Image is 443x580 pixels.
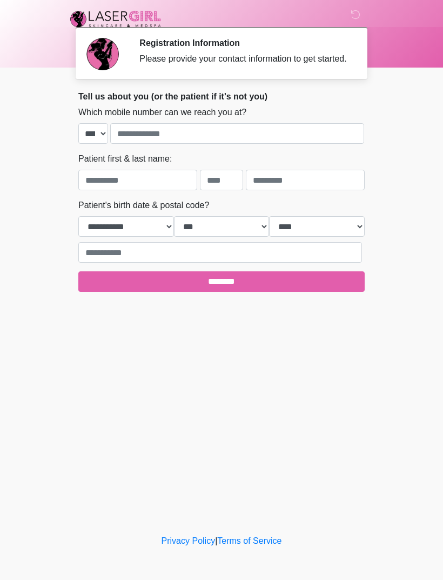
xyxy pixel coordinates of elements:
a: Privacy Policy [162,536,216,545]
h2: Registration Information [139,38,348,48]
a: | [215,536,217,545]
img: Laser Girl Med Spa LLC Logo [68,8,164,30]
div: Please provide your contact information to get started. [139,52,348,65]
img: Agent Avatar [86,38,119,70]
label: Patient first & last name: [78,152,172,165]
a: Terms of Service [217,536,281,545]
h2: Tell us about you (or the patient if it's not you) [78,91,365,102]
label: Which mobile number can we reach you at? [78,106,246,119]
label: Patient's birth date & postal code? [78,199,209,212]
